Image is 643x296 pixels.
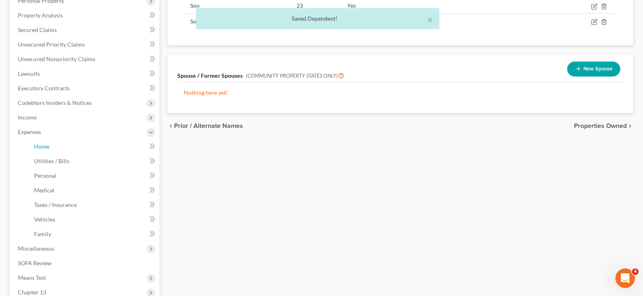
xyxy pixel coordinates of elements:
span: Prior / Alternate Names [174,123,243,129]
span: Codebtors Insiders & Notices [18,99,92,106]
span: SOFA Review [18,260,52,266]
span: Expenses [18,128,41,135]
span: Family [34,230,51,237]
i: chevron_left [168,123,174,129]
span: Income [18,114,37,121]
span: Unsecured Priority Claims [18,41,85,48]
span: Medical [34,187,54,194]
span: Personal [34,172,56,179]
a: Personal [28,168,159,183]
span: Lawsuits [18,70,40,77]
a: Home [28,139,159,154]
span: Unsecured Nonpriority Claims [18,55,95,62]
a: Family [28,227,159,241]
i: chevron_right [627,123,633,129]
a: Unsecured Priority Claims [11,37,159,52]
span: Means Test [18,274,46,281]
a: Unsecured Nonpriority Claims [11,52,159,66]
span: Executory Contracts [18,85,70,92]
span: (COMMUNITY PROPERTY STATES ONLY) [246,72,344,79]
span: 4 [632,268,639,275]
span: Miscellaneous [18,245,54,252]
button: New Spouse [567,62,620,77]
div: Saved Dependent! [202,15,433,23]
button: × [427,15,433,24]
span: Spouse / Former Spouses [177,72,243,79]
a: Taxes / Insurance [28,198,159,212]
a: SOFA Review [11,256,159,270]
span: Properties Owned [574,123,627,129]
p: Nothing here yet! [184,89,617,97]
a: Utilities / Bills [28,154,159,168]
a: Executory Contracts [11,81,159,96]
iframe: Intercom live chat [615,268,635,288]
a: Lawsuits [11,66,159,81]
button: Properties Owned chevron_right [574,123,633,129]
span: Taxes / Insurance [34,201,77,208]
span: Chapter 13 [18,289,46,296]
span: Utilities / Bills [34,158,69,164]
span: Home [34,143,49,150]
span: Vehicles [34,216,55,223]
a: Vehicles [28,212,159,227]
button: chevron_left Prior / Alternate Names [168,123,243,129]
a: Medical [28,183,159,198]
